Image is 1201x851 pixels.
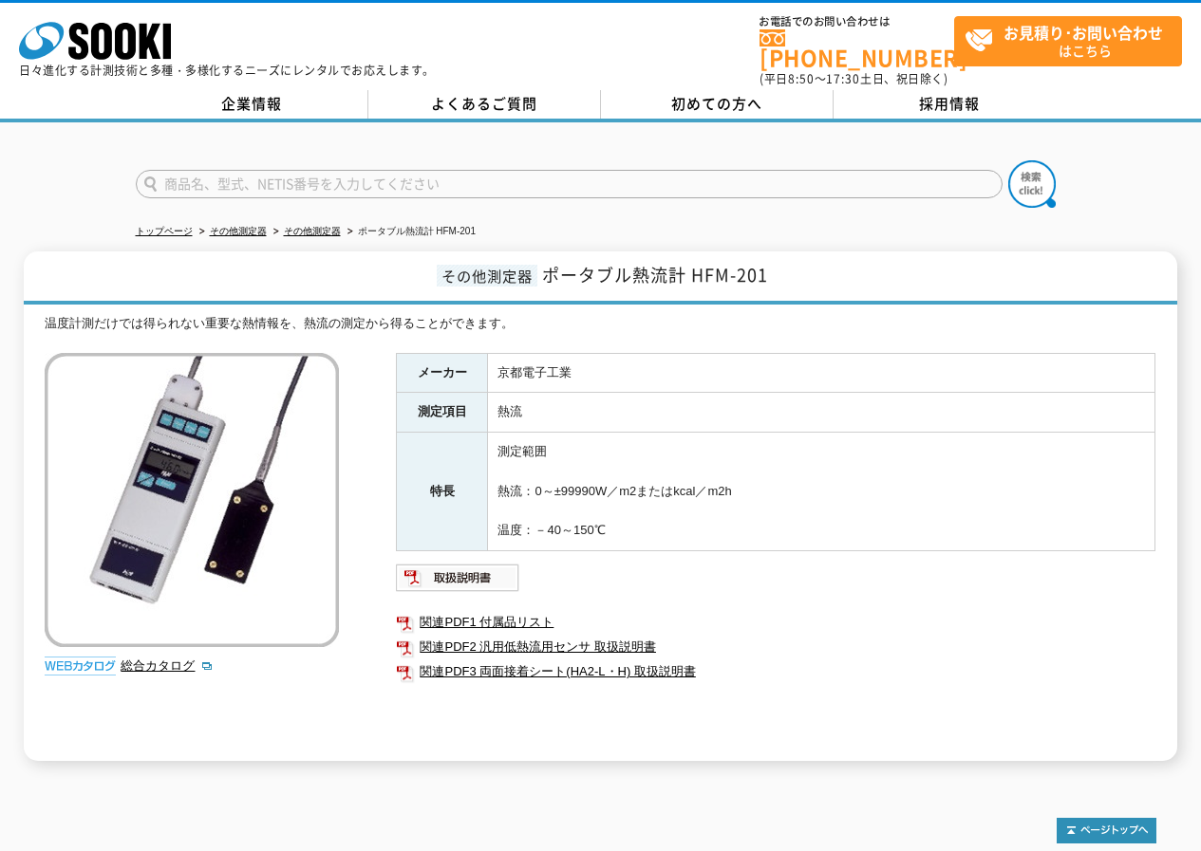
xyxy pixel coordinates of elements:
[488,393,1155,433] td: 熱流
[396,635,1155,659] a: 関連PDF2 汎用低熱流用センサ 取扱説明書
[121,658,214,673] a: 総合カタログ
[397,353,488,393] th: メーカー
[396,563,520,593] img: 取扱説明書
[601,90,834,119] a: 初めての方へ
[136,170,1003,198] input: 商品名、型式、NETIS番号を入力してください
[397,433,488,551] th: 特長
[834,90,1066,119] a: 採用情報
[437,265,537,287] span: その他測定器
[542,262,768,287] span: ポータブル熱流計 HFM-201
[1008,160,1056,208] img: btn_search.png
[136,226,193,236] a: トップページ
[954,16,1182,66] a: お見積り･お問い合わせはこちら
[136,90,368,119] a: 企業情報
[45,657,116,675] img: webカタログ
[45,353,339,647] img: ポータブル熱流計 HFM-201
[965,17,1181,65] span: はこちら
[788,70,815,87] span: 8:50
[396,575,520,589] a: 取扱説明書
[397,393,488,433] th: 測定項目
[760,70,948,87] span: (平日 ～ 土日、祝日除く)
[826,70,860,87] span: 17:30
[45,314,1155,334] div: 温度計測だけでは得られない重要な熱情報を、熱流の測定から得ることができます。
[1004,21,1163,44] strong: お見積り･お問い合わせ
[488,433,1155,551] td: 測定範囲 熱流：0～±99990W／m2またはkcal／m2h 温度：－40～150℃
[760,29,954,68] a: [PHONE_NUMBER]
[396,659,1155,684] a: 関連PDF3 両面接着シート(HA2-L・H) 取扱説明書
[1057,818,1156,843] img: トップページへ
[396,610,1155,635] a: 関連PDF1 付属品リスト
[19,65,435,76] p: 日々進化する計測技術と多種・多様化するニーズにレンタルでお応えします。
[284,226,341,236] a: その他測定器
[760,16,954,28] span: お電話でのお問い合わせは
[368,90,601,119] a: よくあるご質問
[488,353,1155,393] td: 京都電子工業
[210,226,267,236] a: その他測定器
[671,93,762,114] span: 初めての方へ
[344,222,476,242] li: ポータブル熱流計 HFM-201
